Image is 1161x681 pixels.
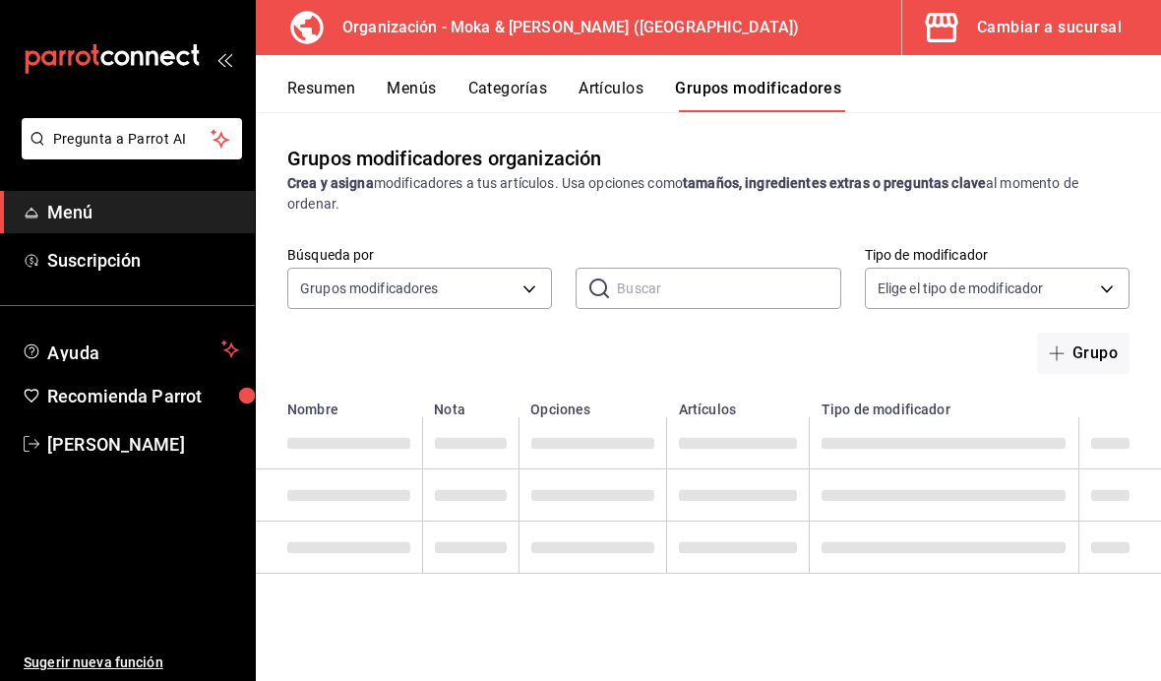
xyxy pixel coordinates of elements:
div: Cambiar a sucursal [977,14,1122,41]
th: Nota [422,390,519,417]
strong: Crea y asigna [287,175,374,191]
button: Grupos modificadores [675,79,841,112]
span: Grupos modificadores [300,279,439,298]
span: Sugerir nueva función [24,652,239,673]
button: Pregunta a Parrot AI [22,118,242,159]
span: Recomienda Parrot [47,383,239,409]
table: simple table [256,390,1161,574]
button: Resumen [287,79,355,112]
button: Grupo [1037,333,1130,374]
span: Pregunta a Parrot AI [53,129,212,150]
span: Elige el tipo de modificador [878,279,1044,298]
th: Artículos [667,390,810,417]
span: Ayuda [47,338,214,361]
label: Tipo de modificador [865,248,1130,262]
button: Categorías [468,79,548,112]
h3: Organización - Moka & [PERSON_NAME] ([GEOGRAPHIC_DATA]) [327,16,799,39]
span: Menú [47,199,239,225]
button: Artículos [579,79,643,112]
button: Menús [387,79,436,112]
th: Tipo de modificador [810,390,1078,417]
label: Búsqueda por [287,248,552,262]
span: Suscripción [47,247,239,274]
div: navigation tabs [287,79,1161,112]
span: [PERSON_NAME] [47,431,239,458]
th: Opciones [519,390,666,417]
button: open_drawer_menu [216,51,232,67]
input: Buscar [617,269,840,308]
div: modificadores a tus artículos. Usa opciones como al momento de ordenar. [287,173,1130,215]
div: Grupos modificadores organización [287,144,601,173]
strong: tamaños, ingredientes extras o preguntas clave [683,175,986,191]
th: Nombre [256,390,422,417]
a: Pregunta a Parrot AI [14,143,242,163]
